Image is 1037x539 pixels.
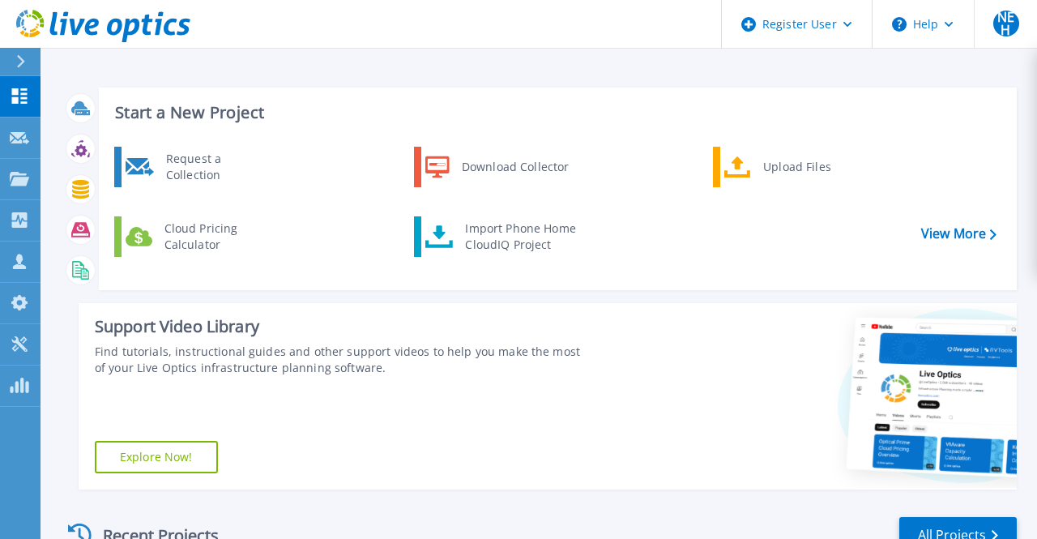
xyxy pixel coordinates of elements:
[414,147,580,187] a: Download Collector
[454,151,576,183] div: Download Collector
[158,151,276,183] div: Request a Collection
[114,216,280,257] a: Cloud Pricing Calculator
[457,220,583,253] div: Import Phone Home CloudIQ Project
[993,11,1019,36] span: NEH
[156,220,276,253] div: Cloud Pricing Calculator
[713,147,879,187] a: Upload Files
[755,151,875,183] div: Upload Files
[95,344,583,376] div: Find tutorials, instructional guides and other support videos to help you make the most of your L...
[921,226,996,242] a: View More
[115,104,996,122] h3: Start a New Project
[114,147,280,187] a: Request a Collection
[95,441,218,473] a: Explore Now!
[95,316,583,337] div: Support Video Library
